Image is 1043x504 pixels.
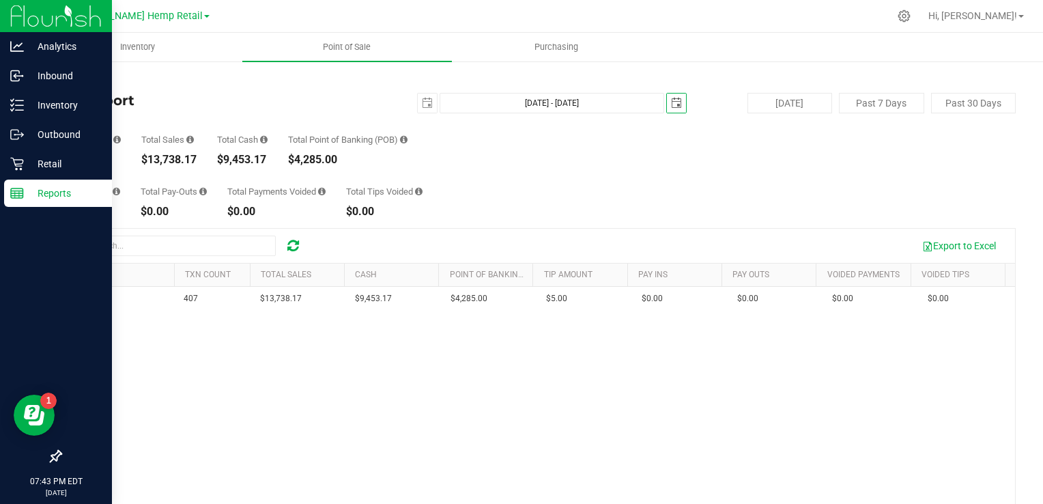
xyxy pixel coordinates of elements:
[24,126,106,143] p: Outbound
[732,270,769,279] a: Pay Outs
[832,292,853,305] span: $0.00
[839,93,924,113] button: Past 7 Days
[70,10,203,22] span: [PERSON_NAME] Hemp Retail
[185,270,231,279] a: TXN Count
[737,292,758,305] span: $0.00
[355,292,392,305] span: $9,453.17
[10,40,24,53] inline-svg: Analytics
[227,206,326,217] div: $0.00
[10,98,24,112] inline-svg: Inventory
[896,10,913,23] div: Manage settings
[10,157,24,171] inline-svg: Retail
[304,41,389,53] span: Point of Sale
[10,128,24,141] inline-svg: Outbound
[141,154,197,165] div: $13,738.17
[260,292,302,305] span: $13,738.17
[931,93,1016,113] button: Past 30 Days
[452,33,661,61] a: Purchasing
[242,33,452,61] a: Point of Sale
[516,41,597,53] span: Purchasing
[10,186,24,200] inline-svg: Reports
[60,93,379,108] h4: Till Report
[186,135,194,144] i: Sum of all successful, non-voided payment transaction amounts (excluding tips and transaction fee...
[346,187,423,196] div: Total Tips Voided
[318,187,326,196] i: Sum of all voided payment transaction amounts (excluding tips and transaction fees) within the da...
[346,206,423,217] div: $0.00
[747,93,832,113] button: [DATE]
[827,270,900,279] a: Voided Payments
[260,135,268,144] i: Sum of all successful, non-voided cash payment transaction amounts (excluding tips and transactio...
[667,94,686,113] span: select
[450,270,547,279] a: Point of Banking (POB)
[261,270,311,279] a: Total Sales
[113,187,120,196] i: Sum of all cash pay-ins added to tills within the date range.
[141,206,207,217] div: $0.00
[638,270,668,279] a: Pay Ins
[40,393,57,409] iframe: Resource center unread badge
[102,41,173,53] span: Inventory
[928,10,1017,21] span: Hi, [PERSON_NAME]!
[14,395,55,436] iframe: Resource center
[184,292,198,305] span: 407
[928,292,949,305] span: $0.00
[921,270,969,279] a: Voided Tips
[642,292,663,305] span: $0.00
[113,135,121,144] i: Count of all successful payment transactions, possibly including voids, refunds, and cash-back fr...
[24,97,106,113] p: Inventory
[288,154,408,165] div: $4,285.00
[6,488,106,498] p: [DATE]
[400,135,408,144] i: Sum of the successful, non-voided point-of-banking payment transaction amounts, both via payment ...
[24,68,106,84] p: Inbound
[71,236,276,256] input: Search...
[33,33,242,61] a: Inventory
[141,187,207,196] div: Total Pay-Outs
[415,187,423,196] i: Sum of all tip amounts from voided payment transactions within the date range.
[418,94,437,113] span: select
[355,270,377,279] a: Cash
[546,292,567,305] span: $5.00
[6,475,106,488] p: 07:43 PM EDT
[24,185,106,201] p: Reports
[217,154,268,165] div: $9,453.17
[217,135,268,144] div: Total Cash
[199,187,207,196] i: Sum of all cash pay-outs removed from tills within the date range.
[544,270,592,279] a: Tip Amount
[288,135,408,144] div: Total Point of Banking (POB)
[10,69,24,83] inline-svg: Inbound
[913,234,1005,257] button: Export to Excel
[24,38,106,55] p: Analytics
[24,156,106,172] p: Retail
[451,292,487,305] span: $4,285.00
[141,135,197,144] div: Total Sales
[227,187,326,196] div: Total Payments Voided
